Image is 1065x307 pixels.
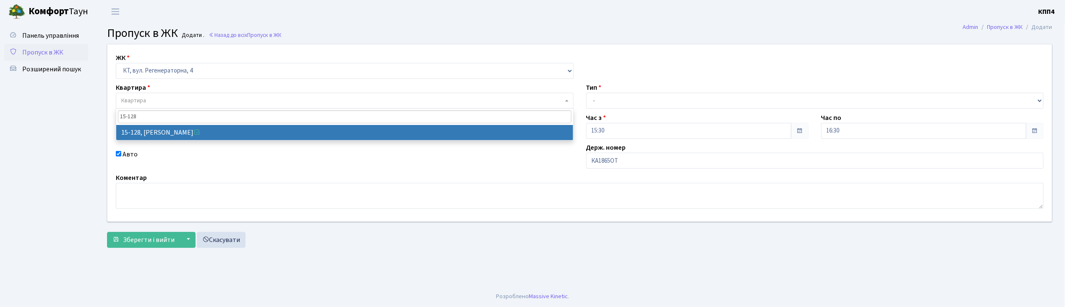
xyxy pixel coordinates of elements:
[586,113,606,123] label: Час з
[4,44,88,61] a: Пропуск в ЖК
[123,235,175,245] span: Зберегти і вийти
[121,96,146,105] span: Квартира
[22,65,81,74] span: Розширений пошук
[586,143,626,153] label: Держ. номер
[22,31,79,40] span: Панель управління
[247,31,282,39] span: Пропуск в ЖК
[1039,7,1055,16] b: КПП4
[586,153,1044,169] input: АА1234АА
[1023,23,1052,32] li: Додати
[4,61,88,78] a: Розширений пошук
[116,53,130,63] label: ЖК
[950,18,1065,36] nav: breadcrumb
[105,5,126,18] button: Переключити навігацію
[4,27,88,44] a: Панель управління
[116,173,147,183] label: Коментар
[116,83,150,93] label: Квартира
[821,113,842,123] label: Час по
[8,3,25,20] img: logo.png
[197,232,245,248] a: Скасувати
[180,32,205,39] small: Додати .
[107,232,180,248] button: Зберегти і вийти
[29,5,88,19] span: Таун
[107,25,178,42] span: Пропуск в ЖК
[22,48,63,57] span: Пропуск в ЖК
[1039,7,1055,17] a: КПП4
[496,292,569,301] div: Розроблено .
[586,83,602,93] label: Тип
[209,31,282,39] a: Назад до всіхПропуск в ЖК
[529,292,568,301] a: Massive Kinetic
[963,23,979,31] a: Admin
[123,149,138,159] label: Авто
[29,5,69,18] b: Комфорт
[116,125,573,140] li: 15-128, [PERSON_NAME]
[987,23,1023,31] a: Пропуск в ЖК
